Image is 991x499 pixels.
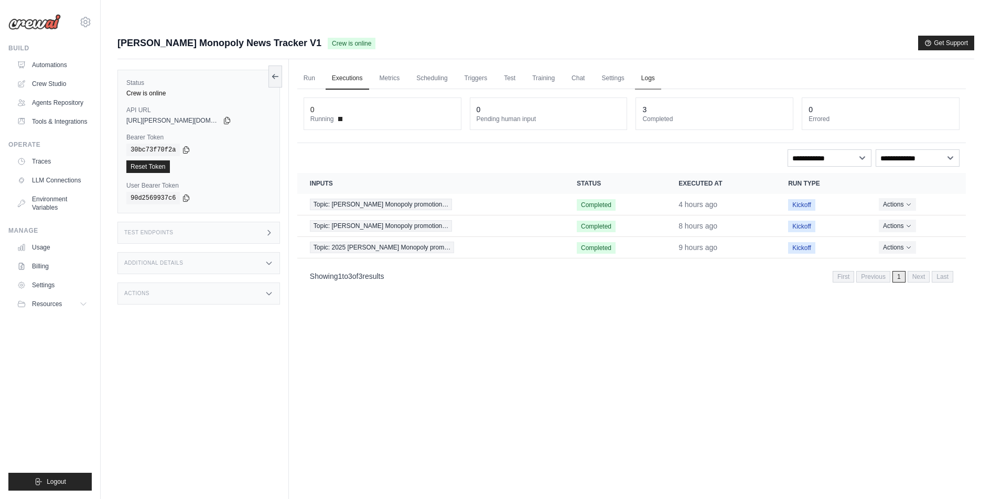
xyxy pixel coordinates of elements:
div: 0 [477,104,481,115]
a: Billing [13,258,92,275]
label: API URL [126,106,271,114]
span: Completed [577,199,616,211]
span: First [833,271,854,283]
div: Operate [8,140,92,149]
img: Logo [8,14,61,30]
nav: Pagination [833,271,953,283]
span: Completed [577,221,616,232]
th: Run Type [775,173,866,194]
button: Actions for execution [879,198,916,211]
a: Agents Repository [13,94,92,111]
button: Resources [13,296,92,312]
div: Build [8,44,92,52]
code: 30bc73f70f2a [126,144,180,156]
a: Scheduling [410,68,454,90]
section: Crew executions table [297,173,966,289]
label: Status [126,79,271,87]
a: Metrics [373,68,406,90]
h3: Actions [124,290,149,297]
button: Actions for execution [879,241,916,254]
span: Topic: [PERSON_NAME] Monopoly promotion… [310,199,452,210]
span: Topic: 2025 [PERSON_NAME] Monopoly prom… [310,242,454,253]
time: October 7, 2025 at 03:00 CDT [678,200,717,209]
a: Environment Variables [13,191,92,216]
button: Get Support [918,36,974,50]
span: Next [908,271,930,283]
a: Triggers [458,68,494,90]
div: 3 [642,104,647,115]
label: User Bearer Token [126,181,271,190]
a: Logs [635,68,661,90]
a: Automations [13,57,92,73]
a: Tools & Integrations [13,113,92,130]
time: October 6, 2025 at 21:39 CDT [678,243,717,252]
th: Status [564,173,666,194]
a: Crew Studio [13,75,92,92]
a: Executions [326,68,369,90]
a: LLM Connections [13,172,92,189]
span: 1 [892,271,906,283]
a: Reset Token [126,160,170,173]
button: Logout [8,473,92,491]
h3: Test Endpoints [124,230,174,236]
a: Test [498,68,522,90]
nav: Pagination [297,263,966,289]
a: Run [297,68,321,90]
div: Crew is online [126,89,271,97]
label: Bearer Token [126,133,271,142]
a: View execution details for Topic [310,242,552,253]
span: Kickoff [788,221,815,232]
span: Crew is online [328,38,375,49]
dt: Errored [809,115,953,123]
span: Resources [32,300,62,308]
a: Training [526,68,561,90]
span: 3 [358,272,362,280]
span: Completed [577,242,616,254]
span: Previous [856,271,890,283]
iframe: Chat Widget [939,449,991,499]
dt: Pending human input [477,115,621,123]
p: Showing to of results [310,271,384,281]
span: 3 [348,272,352,280]
a: Settings [595,68,630,90]
span: [URL][PERSON_NAME][DOMAIN_NAME] [126,116,221,125]
div: 0 [809,104,813,115]
span: Logout [47,478,66,486]
span: [PERSON_NAME] Monopoly News Tracker V1 [117,36,321,50]
th: Inputs [297,173,564,194]
a: Chat [565,68,591,90]
a: View execution details for Topic [310,220,552,232]
span: Topic: [PERSON_NAME] Monopoly promotion… [310,220,452,232]
h3: Additional Details [124,260,183,266]
div: 0 [310,104,315,115]
a: Settings [13,277,92,294]
button: Actions for execution [879,220,916,232]
span: Kickoff [788,199,815,211]
a: Usage [13,239,92,256]
span: 1 [338,272,342,280]
time: October 6, 2025 at 23:00 CDT [678,222,717,230]
span: Running [310,115,334,123]
a: View execution details for Topic [310,199,552,210]
span: Last [932,271,953,283]
dt: Completed [642,115,787,123]
div: Manage [8,226,92,235]
th: Executed at [666,173,775,194]
a: Traces [13,153,92,170]
span: Kickoff [788,242,815,254]
code: 90d2569937c6 [126,192,180,204]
